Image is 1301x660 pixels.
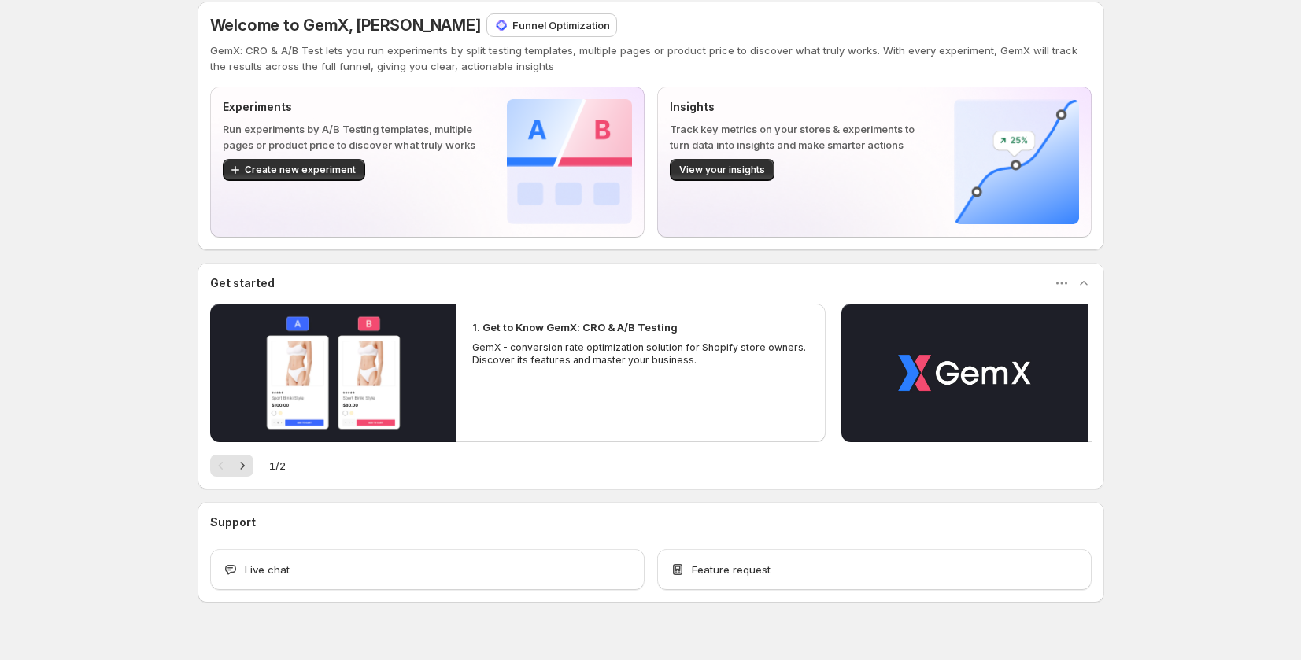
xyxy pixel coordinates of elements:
h3: Support [210,514,256,530]
span: 1 / 2 [269,458,286,474]
button: Next [231,455,253,477]
button: View your insights [670,159,774,181]
h3: Get started [210,275,275,291]
span: Feature request [692,562,771,577]
img: Insights [954,99,1079,224]
span: Create new experiment [245,164,356,176]
span: Welcome to GemX, [PERSON_NAME] [210,16,481,35]
button: Play video [841,304,1088,442]
p: Experiments [223,99,482,115]
button: Create new experiment [223,159,365,181]
button: Play video [210,304,456,442]
p: Track key metrics on your stores & experiments to turn data into insights and make smarter actions [670,121,929,153]
h2: 1. Get to Know GemX: CRO & A/B Testing [472,319,678,335]
nav: Pagination [210,455,253,477]
span: View your insights [679,164,765,176]
img: Funnel Optimization [493,17,509,33]
p: Funnel Optimization [512,17,610,33]
p: Run experiments by A/B Testing templates, multiple pages or product price to discover what truly ... [223,121,482,153]
p: GemX: CRO & A/B Test lets you run experiments by split testing templates, multiple pages or produ... [210,42,1092,74]
p: GemX - conversion rate optimization solution for Shopify store owners. Discover its features and ... [472,341,811,367]
p: Insights [670,99,929,115]
span: Live chat [245,562,290,577]
img: Experiments [507,99,632,224]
